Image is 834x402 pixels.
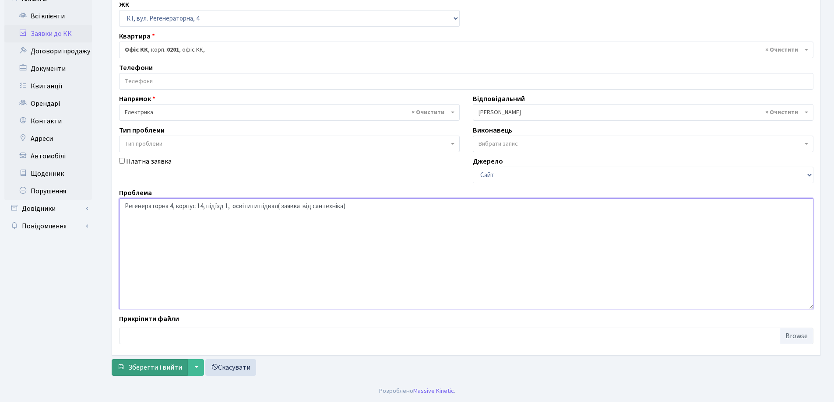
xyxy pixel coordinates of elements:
[4,7,92,25] a: Всі клієнти
[119,188,152,198] label: Проблема
[4,147,92,165] a: Автомобілі
[119,94,155,104] label: Напрямок
[119,63,153,73] label: Телефони
[119,125,165,136] label: Тип проблеми
[4,112,92,130] a: Контакти
[479,140,518,148] span: Вибрати запис
[125,140,162,148] span: Тип проблеми
[119,31,155,42] label: Квартира
[119,104,460,121] span: Електрика
[4,95,92,112] a: Орендарі
[765,45,798,54] span: Видалити всі елементи
[125,108,449,117] span: Електрика
[4,42,92,60] a: Договори продажу
[4,130,92,147] a: Адреси
[167,45,179,54] b: 0201
[4,165,92,182] a: Щоденник
[473,104,813,121] span: Корчун А. А.
[126,156,172,167] label: Платна заявка
[473,125,512,136] label: Виконавець
[125,45,802,54] span: <b>Офіс КК</b>, корп.: <b>0201</b>, офіс КК,
[120,73,813,89] input: Телефони
[473,94,525,104] label: Відповідальний
[119,314,179,324] label: Прикріпити файли
[4,25,92,42] a: Заявки до КК
[412,108,444,117] span: Видалити всі елементи
[119,42,813,58] span: <b>Офіс КК</b>, корп.: <b>0201</b>, офіс КК,
[125,45,148,54] b: Офіс КК
[4,200,92,217] a: Довідники
[765,108,798,117] span: Видалити всі елементи
[479,108,802,117] span: Корчун А. А.
[4,182,92,200] a: Порушення
[379,386,455,396] div: Розроблено .
[128,363,182,372] span: Зберегти і вийти
[112,359,188,376] button: Зберегти і вийти
[4,217,92,235] a: Повідомлення
[413,386,454,395] a: Massive Kinetic
[4,77,92,95] a: Квитанції
[205,359,256,376] a: Скасувати
[473,156,503,167] label: Джерело
[4,60,92,77] a: Документи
